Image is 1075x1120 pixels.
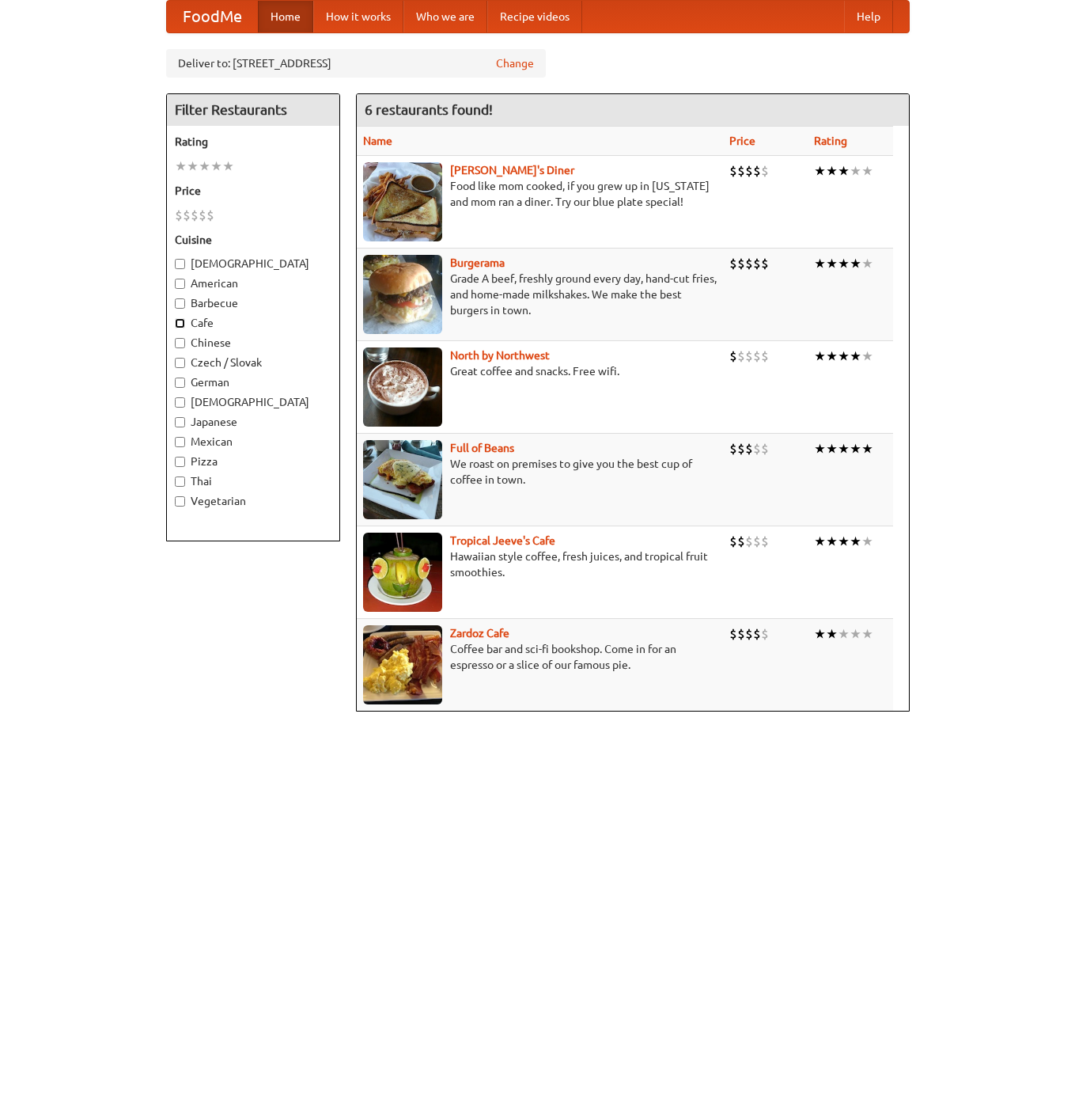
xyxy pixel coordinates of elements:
[363,135,392,147] a: Name
[175,417,185,427] input: Japanese
[861,625,873,643] li: ★
[175,358,185,368] input: Czech / Slovak
[729,347,737,365] li: $
[175,158,187,175] li: ★
[175,338,185,348] input: Chinese
[729,440,737,457] li: $
[745,533,753,550] li: $
[166,49,546,78] div: Deliver to: [STREET_ADDRESS]
[826,625,838,643] li: ★
[175,414,331,430] label: Japanese
[737,162,745,180] li: $
[814,135,847,147] a: Rating
[838,625,850,643] li: ★
[363,641,717,673] p: Coffee bar and sci-fi bookshop. Come in for an espresso or a slice of our famous pie.
[175,259,185,269] input: [DEMOGRAPHIC_DATA]
[761,255,769,272] li: $
[838,347,850,365] li: ★
[737,533,745,550] li: $
[363,178,717,210] p: Food like mom cooked, if you grew up in [US_STATE] and mom ran a diner. Try our blue plate special!
[850,347,861,365] li: ★
[365,102,493,117] ng-pluralize: 6 restaurants found!
[753,255,761,272] li: $
[363,162,442,241] img: sallys.jpg
[363,533,442,612] img: jeeves.jpg
[191,207,199,224] li: $
[753,533,761,550] li: $
[175,434,331,450] label: Mexican
[826,347,838,365] li: ★
[450,534,555,547] a: Tropical Jeeve's Cafe
[814,625,826,643] li: ★
[761,347,769,365] li: $
[729,135,755,147] a: Price
[175,134,331,150] h5: Rating
[826,162,838,180] li: ★
[175,295,331,311] label: Barbecue
[175,397,185,408] input: [DEMOGRAPHIC_DATA]
[175,207,183,224] li: $
[729,625,737,643] li: $
[814,347,826,365] li: ★
[737,440,745,457] li: $
[183,207,191,224] li: $
[175,232,331,248] h5: Cuisine
[753,347,761,365] li: $
[814,162,826,180] li: ★
[753,440,761,457] li: $
[363,625,442,704] img: zardoz.jpg
[850,255,861,272] li: ★
[363,347,442,427] img: north.jpg
[450,349,550,362] a: North by Northwest
[761,440,769,457] li: $
[175,298,185,309] input: Barbecue
[850,625,861,643] li: ★
[363,363,717,379] p: Great coffee and snacks. Free wifi.
[861,440,873,457] li: ★
[814,440,826,457] li: ★
[175,493,331,509] label: Vegetarian
[258,1,313,32] a: Home
[175,279,185,289] input: American
[844,1,893,32] a: Help
[838,255,850,272] li: ★
[175,183,331,199] h5: Price
[737,625,745,643] li: $
[175,454,331,469] label: Pizza
[167,1,258,32] a: FoodMe
[363,271,717,318] p: Grade A beef, freshly ground every day, hand-cut fries, and home-made milkshakes. We make the bes...
[175,394,331,410] label: [DEMOGRAPHIC_DATA]
[167,94,339,126] h4: Filter Restaurants
[745,440,753,457] li: $
[850,533,861,550] li: ★
[450,164,574,177] a: [PERSON_NAME]'s Diner
[199,158,210,175] li: ★
[826,533,838,550] li: ★
[222,158,234,175] li: ★
[175,256,331,271] label: [DEMOGRAPHIC_DATA]
[363,440,442,519] img: beans.jpg
[861,255,873,272] li: ★
[838,162,850,180] li: ★
[206,207,214,224] li: $
[729,533,737,550] li: $
[313,1,403,32] a: How it works
[850,440,861,457] li: ★
[363,255,442,334] img: burgerama.jpg
[753,625,761,643] li: $
[403,1,487,32] a: Who we are
[861,347,873,365] li: ★
[450,442,514,454] a: Full of Beans
[496,55,534,71] a: Change
[175,355,331,370] label: Czech / Slovak
[450,627,509,640] a: Zardoz Cafe
[761,533,769,550] li: $
[745,625,753,643] li: $
[729,162,737,180] li: $
[175,335,331,351] label: Chinese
